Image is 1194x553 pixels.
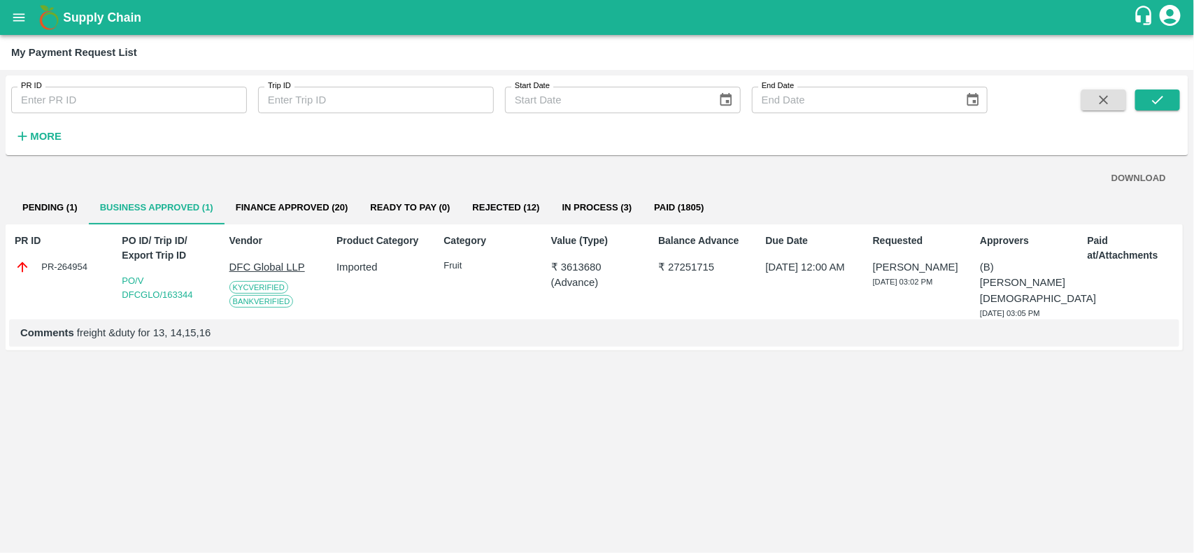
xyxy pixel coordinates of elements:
span: [DATE] 03:02 PM [873,278,933,286]
p: [PERSON_NAME] [873,259,965,275]
label: End Date [762,80,794,92]
button: DOWNLOAD [1106,166,1172,191]
p: Category [443,234,535,248]
p: Balance Advance [658,234,750,248]
button: Business Approved (1) [89,191,225,224]
span: [DATE] 03:05 PM [980,309,1040,317]
button: Finance Approved (20) [225,191,360,224]
p: Approvers [980,234,1072,248]
input: Enter Trip ID [258,87,494,113]
div: account of current user [1158,3,1183,32]
button: Ready To Pay (0) [359,191,461,224]
p: [DATE] 12:00 AM [766,259,858,275]
p: ₹ 3613680 [551,259,643,275]
p: Due Date [766,234,858,248]
button: open drawer [3,1,35,34]
button: Choose date [960,87,986,113]
div: PR-264954 [15,259,106,275]
span: KYC Verified [229,281,288,294]
p: Product Category [336,234,428,248]
label: Trip ID [268,80,291,92]
a: Supply Chain [63,8,1133,27]
p: Fruit [443,259,535,273]
p: Value (Type) [551,234,643,248]
input: Enter PR ID [11,87,247,113]
button: Rejected (12) [462,191,551,224]
p: Vendor [229,234,321,248]
b: Supply Chain [63,10,141,24]
button: Paid (1805) [643,191,715,224]
div: customer-support [1133,5,1158,30]
p: Imported [336,259,428,275]
button: Pending (1) [11,191,89,224]
p: PR ID [15,234,106,248]
input: Start Date [505,87,707,113]
p: Requested [873,234,965,248]
label: PR ID [21,80,42,92]
p: (B) [PERSON_NAME][DEMOGRAPHIC_DATA] [980,259,1072,306]
strong: More [30,131,62,142]
p: ( Advance ) [551,275,643,290]
p: freight &duty for 13, 14,15,16 [20,325,1168,340]
a: PO/V DFCGLO/163344 [122,275,192,300]
p: DFC Global LLP [229,259,321,275]
button: More [11,124,65,148]
button: Choose date [713,87,739,113]
p: PO ID/ Trip ID/ Export Trip ID [122,234,213,263]
label: Start Date [515,80,550,92]
div: My Payment Request List [11,43,137,62]
button: In Process (3) [551,191,644,224]
input: End Date [752,87,954,113]
p: Paid at/Attachments [1088,234,1179,263]
img: logo [35,3,63,31]
b: Comments [20,327,74,338]
p: ₹ 27251715 [658,259,750,275]
span: Bank Verified [229,295,294,308]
